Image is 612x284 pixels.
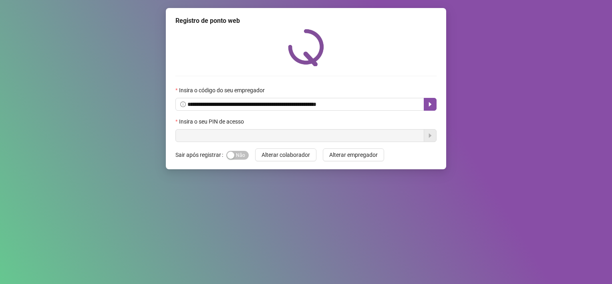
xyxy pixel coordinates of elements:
[288,29,324,66] img: QRPoint
[180,101,186,107] span: info-circle
[175,86,270,95] label: Insira o código do seu empregador
[175,16,437,26] div: Registro de ponto web
[175,117,249,126] label: Insira o seu PIN de acesso
[255,148,316,161] button: Alterar colaborador
[262,150,310,159] span: Alterar colaborador
[175,148,226,161] label: Sair após registrar
[329,150,378,159] span: Alterar empregador
[323,148,384,161] button: Alterar empregador
[427,101,433,108] span: caret-right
